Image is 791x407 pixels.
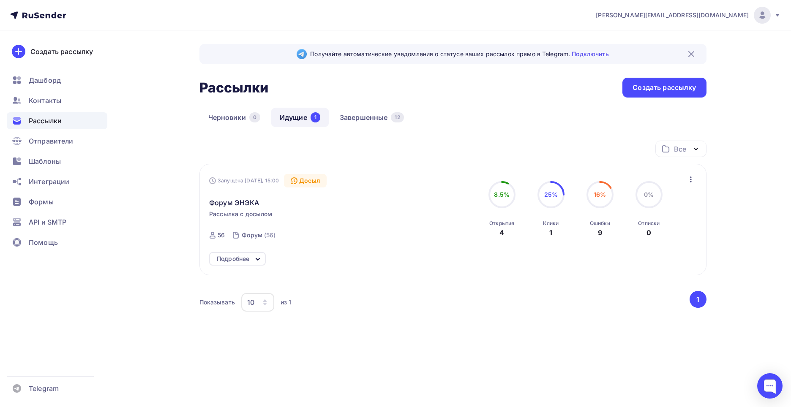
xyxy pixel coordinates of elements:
[544,191,558,198] span: 25%
[310,50,608,58] span: Получайте автоматические уведомления о статусе ваших рассылок прямо в Telegram.
[690,291,706,308] button: Go to page 1
[247,297,254,307] div: 10
[29,237,58,247] span: Помощь
[284,174,327,187] div: Досыл
[7,193,107,210] a: Формы
[199,79,269,96] h2: Рассылки
[590,220,610,227] div: Ошибки
[7,153,107,170] a: Шаблоны
[264,231,276,239] div: (56)
[29,176,69,187] span: Интеграции
[638,220,660,227] div: Отписки
[549,228,552,238] div: 1
[29,136,74,146] span: Отправители
[218,231,225,239] div: 56
[29,95,61,106] span: Контакты
[598,228,602,238] div: 9
[209,210,273,218] span: Рассылка с досылом
[391,112,404,122] div: 12
[7,133,107,149] a: Отправители
[281,298,292,307] div: из 1
[29,217,66,227] span: API и SMTP
[249,112,260,122] div: 0
[596,11,749,19] span: [PERSON_NAME][EMAIL_ADDRESS][DOMAIN_NAME]
[331,108,413,127] a: Завершенные12
[596,7,781,24] a: [PERSON_NAME][EMAIL_ADDRESS][DOMAIN_NAME]
[29,197,54,207] span: Формы
[499,228,504,238] div: 4
[633,83,696,92] div: Создать рассылку
[7,112,107,129] a: Рассылки
[297,49,307,59] img: Telegram
[644,191,654,198] span: 0%
[646,228,651,238] div: 0
[543,220,559,227] div: Клики
[217,254,249,264] div: Подробнее
[311,112,320,122] div: 1
[494,191,510,198] span: 8.5%
[30,46,93,57] div: Создать рассылку
[209,177,279,184] div: Запущена [DATE], 15:00
[489,220,514,227] div: Открытия
[29,75,61,85] span: Дашборд
[594,191,606,198] span: 16%
[241,293,275,312] button: 10
[199,108,269,127] a: Черновики0
[199,298,235,307] div: Показывать
[688,291,706,308] ul: Pagination
[7,92,107,109] a: Контакты
[241,228,276,242] a: Форум (56)
[209,198,259,208] span: Форум ЭНЭКА
[29,116,62,126] span: Рассылки
[29,383,59,393] span: Telegram
[7,72,107,89] a: Дашборд
[655,141,706,157] button: Все
[271,108,329,127] a: Идущие1
[29,156,61,166] span: Шаблоны
[674,144,686,154] div: Все
[242,231,262,239] div: Форум
[572,50,608,57] a: Подключить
